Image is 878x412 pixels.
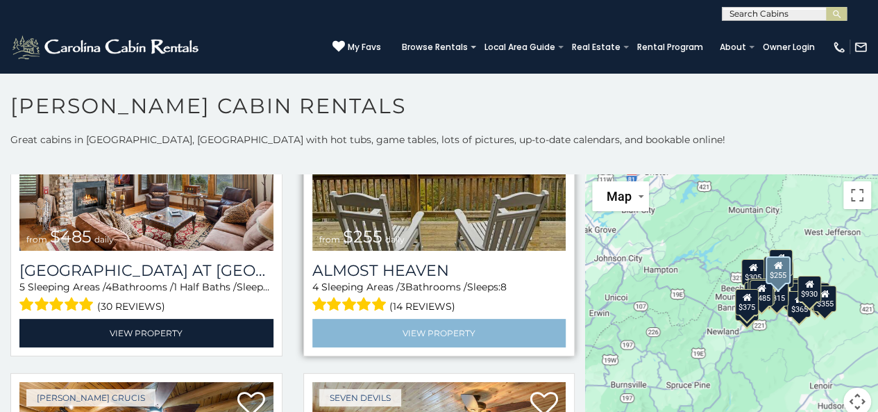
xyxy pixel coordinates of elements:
img: mail-regular-white.png [854,40,868,54]
span: Map [606,189,631,204]
span: 3 [400,281,405,293]
div: $355 [813,286,837,312]
img: White-1-2.png [10,33,203,61]
a: View Property [312,319,566,347]
a: [PERSON_NAME] Crucis [26,389,155,406]
h3: Ridge Haven Lodge at Echota [19,261,273,280]
span: 1 Half Baths / [174,281,237,293]
span: 12 [270,281,279,293]
a: Browse Rentals [395,38,475,57]
a: Seven Devils [319,389,401,406]
span: 5 [19,281,25,293]
button: Change map style [592,181,649,211]
div: Sleeping Areas / Bathrooms / Sleeps: [312,280,566,315]
div: $315 [765,280,788,306]
div: $320 [763,256,787,282]
span: 8 [500,281,507,293]
div: $930 [797,276,821,302]
span: My Favs [348,41,381,53]
div: $400 [748,279,771,305]
a: About [713,38,753,57]
div: $305 [741,258,765,285]
span: daily [385,234,405,245]
span: (30 reviews) [97,297,165,315]
div: Sleeping Areas / Bathrooms / Sleeps: [19,280,273,315]
a: Owner Login [756,38,822,57]
a: Local Area Guide [478,38,562,57]
span: from [319,234,340,245]
img: phone-regular-white.png [832,40,846,54]
div: $255 [766,256,791,284]
div: $345 [735,295,759,321]
span: 4 [105,281,112,293]
a: My Favs [332,40,381,54]
span: $485 [50,226,92,247]
div: $365 [788,290,811,317]
span: $255 [343,226,382,247]
a: Real Estate [565,38,627,57]
a: View Property [19,319,273,347]
span: daily [94,234,114,245]
a: [GEOGRAPHIC_DATA] at [GEOGRAPHIC_DATA] [19,261,273,280]
span: from [26,234,47,245]
button: Toggle fullscreen view [843,181,871,209]
div: $485 [750,280,774,306]
span: (14 reviews) [389,297,455,315]
div: $525 [770,249,793,275]
span: 4 [312,281,319,293]
div: $375 [735,288,759,315]
a: Almost Heaven [312,261,566,280]
a: Rental Program [630,38,710,57]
